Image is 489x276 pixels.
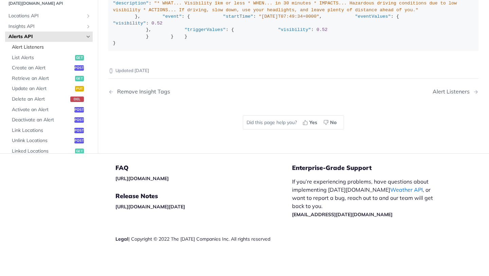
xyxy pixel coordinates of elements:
[243,115,344,130] div: Did this page help you?
[86,34,91,40] button: Hide subpages for Alerts API
[115,236,128,242] a: Legal
[8,42,93,52] a: Alert Listeners
[113,21,146,26] span: "visibility"
[115,204,185,210] a: [URL][DOMAIN_NAME][DATE]
[8,146,93,156] a: Linked Locationsget
[8,73,93,84] a: Retrieve an Alertget
[151,21,162,26] span: 0.52
[12,148,73,155] span: Linked Locations
[321,117,340,127] button: No
[309,119,317,126] span: Yes
[74,65,84,71] span: post
[12,96,69,103] span: Delete an Alert
[75,76,84,81] span: get
[86,13,91,19] button: Show subpages for Locations API
[70,97,84,102] span: del
[223,14,253,19] span: "startTime"
[12,106,73,113] span: Activate an Alert
[108,88,267,95] a: Previous Page: Remove Insight Tags
[259,14,319,19] span: "[DATE]T07:49:34+0000"
[74,117,84,123] span: post
[12,54,73,61] span: List Alerts
[316,27,327,32] span: 0.52
[184,27,226,32] span: "triggerValues"
[8,94,93,104] a: Delete an Alertdel
[12,117,73,123] span: Deactivate an Alert
[8,105,93,115] a: Activate an Alertpost
[108,82,478,102] nav: Pagination Controls
[74,138,84,144] span: post
[8,23,84,30] span: Insights API
[8,125,93,136] a: Link Locationspost
[162,14,182,19] span: "event"
[115,236,292,242] div: | Copyright © 2022 The [DATE] Companies Inc. All rights reserved
[390,186,423,193] a: Weather API
[5,0,93,6] h2: [DATE][DOMAIN_NAME] API
[12,75,73,82] span: Retrieve an Alert
[8,53,93,63] a: List Alertsget
[75,149,84,154] span: get
[12,86,73,92] span: Update an Alert
[292,211,393,218] a: [EMAIL_ADDRESS][DATE][DOMAIN_NAME]
[108,67,478,74] p: Updated [DATE]
[8,63,93,73] a: Create an Alertpost
[74,128,84,133] span: post
[8,84,93,94] a: Update an Alertput
[75,86,84,92] span: put
[114,88,170,95] div: Remove Insight Tags
[86,24,91,29] button: Show subpages for Insights API
[292,164,451,172] h5: Enterprise-Grade Support
[5,21,93,32] a: Insights APIShow subpages for Insights API
[115,175,169,182] a: [URL][DOMAIN_NAME]
[12,127,73,134] span: Link Locations
[330,119,337,126] span: No
[115,192,292,200] h5: Release Notes
[5,32,93,42] a: Alerts APIHide subpages for Alerts API
[113,1,149,6] span: "description"
[8,13,84,19] span: Locations API
[8,34,84,40] span: Alerts API
[75,55,84,61] span: get
[8,136,93,146] a: Unlink Locationspost
[8,115,93,125] a: Deactivate an Alertpost
[278,27,311,32] span: "visibility"
[113,1,460,13] span: "* WHAT... Visibility 1km or less * WHEN... in 30 minutes * IMPACTS... Hazardous driving conditio...
[12,138,73,144] span: Unlink Locations
[292,177,440,218] p: If you’re experiencing problems, have questions about implementing [DATE][DOMAIN_NAME] , or want ...
[433,88,473,95] div: Alert Listeners
[115,164,292,172] h5: FAQ
[12,44,91,51] span: Alert Listeners
[74,107,84,113] span: post
[300,117,321,127] button: Yes
[12,65,73,71] span: Create an Alert
[5,11,93,21] a: Locations APIShow subpages for Locations API
[355,14,391,19] span: "eventValues"
[433,88,478,95] a: Next Page: Alert Listeners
